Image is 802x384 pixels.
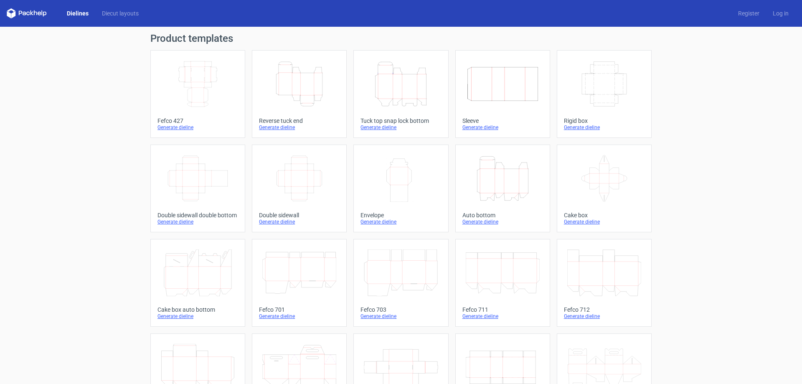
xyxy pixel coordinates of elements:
[157,124,238,131] div: Generate dieline
[557,50,652,138] a: Rigid boxGenerate dieline
[157,117,238,124] div: Fefco 427
[360,306,441,313] div: Fefco 703
[564,313,645,320] div: Generate dieline
[462,219,543,225] div: Generate dieline
[157,313,238,320] div: Generate dieline
[60,9,95,18] a: Dielines
[259,306,340,313] div: Fefco 701
[564,124,645,131] div: Generate dieline
[259,212,340,219] div: Double sidewall
[564,219,645,225] div: Generate dieline
[353,50,448,138] a: Tuck top snap lock bottomGenerate dieline
[564,306,645,313] div: Fefco 712
[455,145,550,232] a: Auto bottomGenerate dieline
[766,9,795,18] a: Log in
[259,313,340,320] div: Generate dieline
[353,145,448,232] a: EnvelopeGenerate dieline
[353,239,448,327] a: Fefco 703Generate dieline
[360,313,441,320] div: Generate dieline
[150,145,245,232] a: Double sidewall double bottomGenerate dieline
[157,219,238,225] div: Generate dieline
[252,239,347,327] a: Fefco 701Generate dieline
[360,219,441,225] div: Generate dieline
[259,117,340,124] div: Reverse tuck end
[259,124,340,131] div: Generate dieline
[557,145,652,232] a: Cake boxGenerate dieline
[259,219,340,225] div: Generate dieline
[150,33,652,43] h1: Product templates
[462,306,543,313] div: Fefco 711
[360,124,441,131] div: Generate dieline
[95,9,145,18] a: Diecut layouts
[252,145,347,232] a: Double sidewallGenerate dieline
[360,117,441,124] div: Tuck top snap lock bottom
[252,50,347,138] a: Reverse tuck endGenerate dieline
[455,50,550,138] a: SleeveGenerate dieline
[462,124,543,131] div: Generate dieline
[462,117,543,124] div: Sleeve
[462,212,543,219] div: Auto bottom
[360,212,441,219] div: Envelope
[564,212,645,219] div: Cake box
[557,239,652,327] a: Fefco 712Generate dieline
[564,117,645,124] div: Rigid box
[157,212,238,219] div: Double sidewall double bottom
[150,50,245,138] a: Fefco 427Generate dieline
[731,9,766,18] a: Register
[455,239,550,327] a: Fefco 711Generate dieline
[462,313,543,320] div: Generate dieline
[157,306,238,313] div: Cake box auto bottom
[150,239,245,327] a: Cake box auto bottomGenerate dieline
